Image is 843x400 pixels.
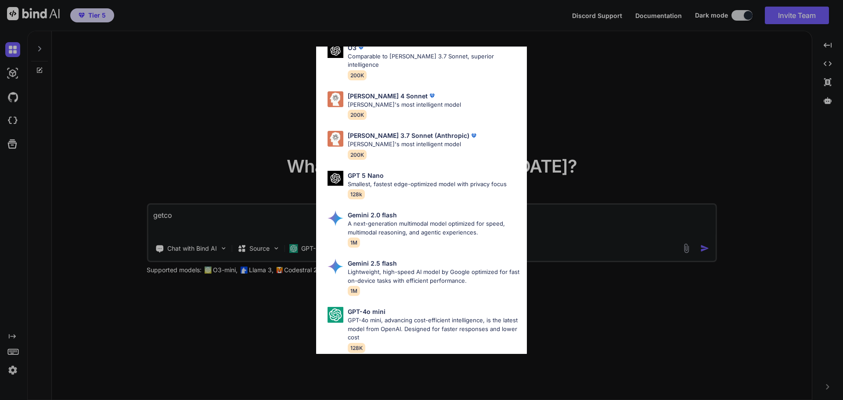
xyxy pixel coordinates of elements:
p: [PERSON_NAME]'s most intelligent model [348,101,461,109]
img: Pick Models [328,307,343,323]
img: Pick Models [328,131,343,147]
p: Lightweight, high-speed AI model by Google optimized for fast on-device tasks with efficient perf... [348,268,520,285]
span: 200K [348,70,367,80]
img: premium [469,131,478,140]
span: 1M [348,238,360,248]
span: 128k [348,189,365,199]
img: premium [357,43,365,52]
p: O3 [348,43,357,52]
p: [PERSON_NAME] 4 Sonnet [348,91,428,101]
span: 200K [348,150,367,160]
img: Pick Models [328,210,343,226]
p: A next-generation multimodal model optimized for speed, multimodal reasoning, and agentic experie... [348,220,520,237]
span: 200K [348,110,367,120]
p: [PERSON_NAME] 3.7 Sonnet (Anthropic) [348,131,469,140]
p: Gemini 2.0 flash [348,210,397,220]
p: GPT 5 Nano [348,171,384,180]
p: Smallest, fastest edge-optimized model with privacy focus [348,180,507,189]
p: Gemini 2.5 flash [348,259,397,268]
img: Pick Models [328,91,343,107]
img: Pick Models [328,259,343,274]
p: Comparable to [PERSON_NAME] 3.7 Sonnet, superior intelligence [348,52,520,69]
span: 128K [348,343,365,353]
p: [PERSON_NAME]'s most intelligent model [348,140,478,149]
img: Pick Models [328,171,343,186]
span: 1M [348,286,360,296]
img: premium [428,91,436,100]
img: Pick Models [328,43,343,58]
p: GPT-4o mini [348,307,385,316]
p: GPT-4o mini, advancing cost-efficient intelligence, is the latest model from OpenAI. Designed for... [348,316,520,342]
